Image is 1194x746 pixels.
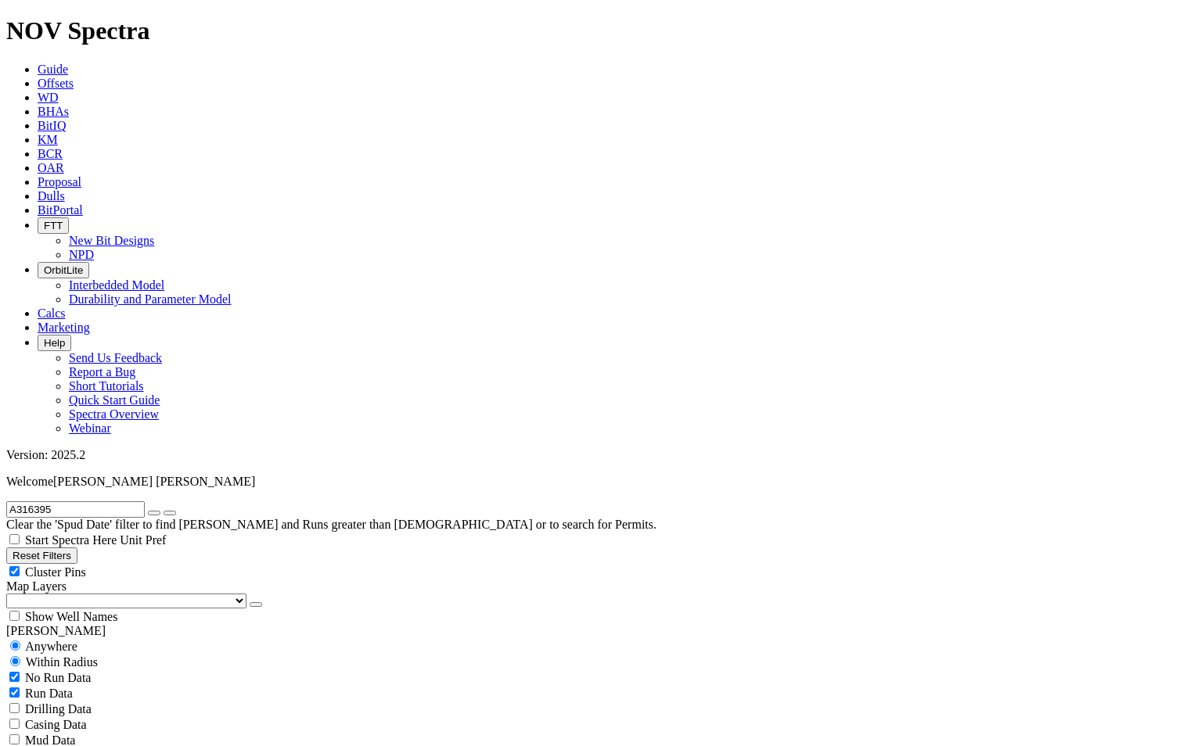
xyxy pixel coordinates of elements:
[38,262,89,278] button: OrbitLite
[44,264,83,276] span: OrbitLite
[6,579,67,593] span: Map Layers
[25,687,73,700] span: Run Data
[6,475,1188,489] p: Welcome
[6,547,77,564] button: Reset Filters
[6,501,145,518] input: Search
[69,234,154,247] a: New Bit Designs
[6,448,1188,462] div: Version: 2025.2
[69,292,232,306] a: Durability and Parameter Model
[38,91,59,104] a: WD
[6,16,1188,45] h1: NOV Spectra
[69,393,160,407] a: Quick Start Guide
[38,133,58,146] a: KM
[25,671,91,684] span: No Run Data
[25,565,86,579] span: Cluster Pins
[38,77,74,90] a: Offsets
[44,220,63,231] span: FTT
[25,718,87,731] span: Casing Data
[44,337,65,349] span: Help
[25,640,77,653] span: Anywhere
[69,248,94,261] a: NPD
[38,161,64,174] a: OAR
[69,365,135,378] a: Report a Bug
[38,147,63,160] a: BCR
[6,624,1188,638] div: [PERSON_NAME]
[9,534,20,544] input: Start Spectra Here
[25,533,117,547] span: Start Spectra Here
[69,351,162,364] a: Send Us Feedback
[38,175,81,188] a: Proposal
[120,533,166,547] span: Unit Pref
[69,379,144,393] a: Short Tutorials
[53,475,255,488] span: [PERSON_NAME] [PERSON_NAME]
[38,119,66,132] a: BitIQ
[38,189,65,203] a: Dulls
[38,217,69,234] button: FTT
[38,335,71,351] button: Help
[25,610,117,623] span: Show Well Names
[69,278,164,292] a: Interbedded Model
[38,321,90,334] a: Marketing
[26,655,98,669] span: Within Radius
[38,63,68,76] a: Guide
[38,105,69,118] a: BHAs
[38,307,66,320] a: Calcs
[6,518,656,531] span: Clear the 'Spud Date' filter to find [PERSON_NAME] and Runs greater than [DEMOGRAPHIC_DATA] or to...
[25,702,92,716] span: Drilling Data
[69,421,111,435] a: Webinar
[69,407,159,421] a: Spectra Overview
[38,203,83,217] a: BitPortal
